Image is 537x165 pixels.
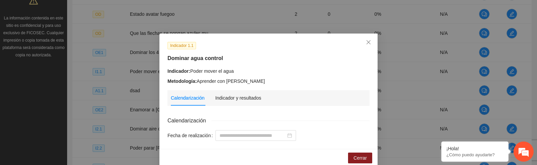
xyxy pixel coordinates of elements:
h5: Dominar agua control [167,54,370,62]
div: Aprender con [PERSON_NAME] [167,77,370,85]
span: Calendarización [167,116,211,125]
div: Chatee con nosotros ahora [35,34,113,43]
span: close [366,40,371,45]
p: ¿Cómo puedo ayudarte? [446,152,503,157]
strong: Metodología: [167,78,197,84]
strong: Indicador: [167,68,190,74]
button: Close [359,34,378,52]
div: Calendarización [171,94,204,102]
div: Minimizar ventana de chat en vivo [110,3,126,19]
span: Estamos en línea. [39,48,93,116]
label: Fecha de realización [167,130,215,141]
input: Fecha de realización [219,132,286,139]
button: Cerrar [348,153,372,163]
div: ¡Hola! [446,146,503,151]
div: Poder mover el agua [167,67,370,75]
span: Indicador 1.1 [167,42,196,49]
textarea: Escriba su mensaje y pulse “Intro” [3,101,128,124]
span: Cerrar [353,154,367,162]
div: Indicador y resultados [215,94,261,102]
